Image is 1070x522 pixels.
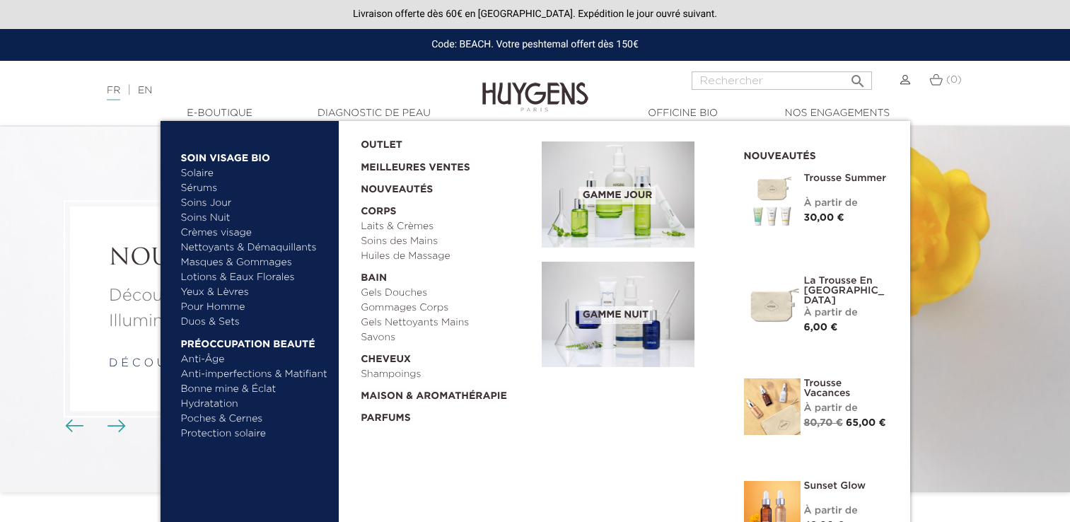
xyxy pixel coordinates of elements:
[361,367,532,382] a: Shampoings
[181,412,329,427] a: Poches & Cernes
[361,234,532,249] a: Soins des Mains
[744,146,889,163] h2: Nouveautés
[804,323,838,332] span: 6,00 €
[181,255,329,270] a: Masques & Gommages
[849,69,866,86] i: 
[542,262,723,368] a: Gamme nuit
[181,330,329,352] a: Préoccupation beauté
[482,59,588,114] img: Huygens
[767,106,908,121] a: Nos engagements
[181,285,329,300] a: Yeux & Lèvres
[361,131,519,153] a: OUTLET
[138,86,152,95] a: EN
[361,249,532,264] a: Huiles de Massage
[361,315,532,330] a: Gels Nettoyants Mains
[542,262,694,368] img: routine_nuit_banner.jpg
[181,226,329,240] a: Crèmes visage
[804,418,843,428] span: 80,70 €
[612,106,754,121] a: Officine Bio
[181,367,329,382] a: Anti-imperfections & Matifiant
[804,213,844,223] span: 30,00 €
[579,306,652,324] span: Gamme nuit
[71,416,117,437] div: Boutons du carrousel
[109,359,207,370] a: d é c o u v r i r
[946,75,962,85] span: (0)
[361,197,532,219] a: Corps
[181,427,329,441] a: Protection solaire
[361,286,532,301] a: Gels Douches
[181,315,329,330] a: Duos & Sets
[744,173,801,230] img: Trousse Summer
[181,300,329,315] a: Pour Homme
[845,67,871,86] button: 
[804,401,889,416] div: À partir de
[181,196,329,211] a: Soins Jour
[361,264,532,286] a: Bain
[542,141,723,248] a: Gamme jour
[804,504,889,518] div: À partir de
[181,382,329,397] a: Bonne mine & Éclat
[181,397,329,412] a: Hydratation
[361,382,532,404] a: Maison & Aromathérapie
[361,175,532,197] a: Nouveautés
[181,352,329,367] a: Anti-Âge
[804,173,889,183] a: Trousse Summer
[579,187,656,204] span: Gamme jour
[181,181,329,196] a: Sérums
[361,404,532,426] a: Parfums
[181,144,329,166] a: Soin Visage Bio
[109,246,407,273] a: NOUVEAU !
[804,378,889,398] a: Trousse Vacances
[361,330,532,345] a: Savons
[744,276,801,332] img: La Trousse en Coton
[100,82,435,99] div: |
[361,219,532,234] a: Laits & Crèmes
[804,481,889,491] a: Sunset Glow
[361,153,519,175] a: Meilleures Ventes
[303,106,445,121] a: Diagnostic de peau
[361,345,532,367] a: Cheveux
[181,270,329,285] a: Lotions & Eaux Florales
[107,86,120,100] a: FR
[804,306,889,320] div: À partir de
[804,276,889,306] a: La Trousse en [GEOGRAPHIC_DATA]
[181,211,316,226] a: Soins Nuit
[692,71,872,90] input: Rechercher
[542,141,694,248] img: routine_jour_banner.jpg
[846,418,886,428] span: 65,00 €
[181,240,329,255] a: Nettoyants & Démaquillants
[181,166,329,181] a: Solaire
[744,378,801,435] img: La Trousse vacances
[109,284,407,335] a: Découvrez notre Élixir Perfecteur Illuminateur !
[804,196,889,211] div: À partir de
[149,106,291,121] a: E-Boutique
[361,301,532,315] a: Gommages Corps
